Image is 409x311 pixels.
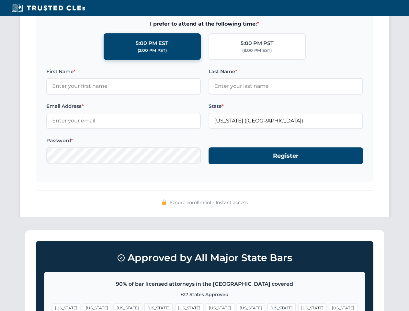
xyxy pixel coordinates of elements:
[52,291,357,298] p: +27 States Approved
[209,147,363,165] button: Register
[46,102,201,110] label: Email Address
[44,249,365,267] h3: Approved by All Major State Bars
[46,68,201,75] label: First Name
[209,68,363,75] label: Last Name
[46,113,201,129] input: Enter your email
[170,199,248,206] span: Secure enrollment • Instant access
[52,280,357,288] p: 90% of bar licensed attorneys in the [GEOGRAPHIC_DATA] covered
[46,137,201,144] label: Password
[162,200,167,205] img: 🔒
[209,78,363,94] input: Enter your last name
[136,39,168,48] div: 5:00 PM EST
[46,20,363,28] span: I prefer to attend at the following time:
[209,102,363,110] label: State
[241,39,274,48] div: 5:00 PM PST
[46,78,201,94] input: Enter your first name
[10,3,87,13] img: Trusted CLEs
[209,113,363,129] input: California (CA)
[242,47,272,54] div: (8:00 PM EST)
[138,47,167,54] div: (2:00 PM PST)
